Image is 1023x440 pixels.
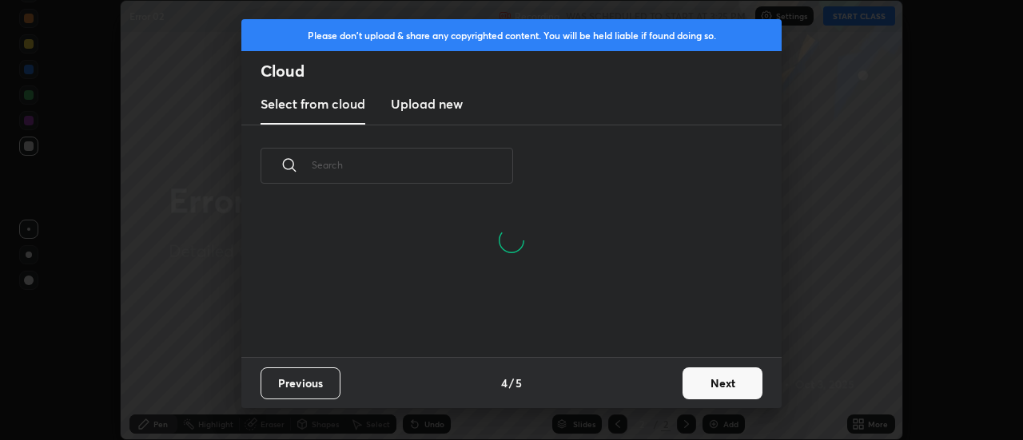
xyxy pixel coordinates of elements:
h3: Upload new [391,94,463,113]
h2: Cloud [261,61,782,81]
div: Please don't upload & share any copyrighted content. You will be held liable if found doing so. [241,19,782,51]
input: Search [312,131,513,199]
h4: 5 [515,375,522,391]
h3: Select from cloud [261,94,365,113]
button: Previous [261,367,340,399]
h4: / [509,375,514,391]
h4: 4 [501,375,508,391]
button: Next [683,367,762,399]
